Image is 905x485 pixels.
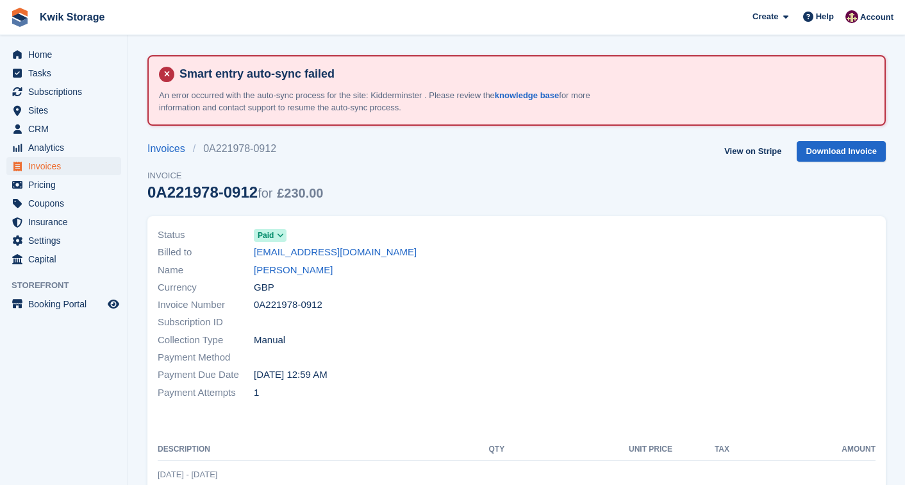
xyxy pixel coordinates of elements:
[719,141,786,162] a: View on Stripe
[12,279,128,292] span: Storefront
[158,280,254,295] span: Currency
[147,141,323,157] nav: breadcrumbs
[254,280,274,295] span: GBP
[147,169,323,182] span: Invoice
[254,298,322,312] span: 0A221978-0912
[147,141,193,157] a: Invoices
[106,296,121,312] a: Preview store
[495,90,559,100] a: knowledge base
[6,139,121,157] a: menu
[6,101,121,119] a: menu
[158,386,254,400] span: Payment Attempts
[6,176,121,194] a: menu
[28,64,105,82] span: Tasks
[28,157,105,175] span: Invoices
[254,386,259,400] span: 1
[6,295,121,313] a: menu
[6,194,121,212] a: menu
[158,470,217,479] span: [DATE] - [DATE]
[158,439,444,460] th: Description
[6,250,121,268] a: menu
[158,298,254,312] span: Invoice Number
[258,186,272,200] span: for
[845,10,858,23] img: ellie tragonette
[6,64,121,82] a: menu
[6,120,121,138] a: menu
[672,439,729,460] th: Tax
[158,315,254,330] span: Subscription ID
[729,439,876,460] th: Amount
[147,183,323,201] div: 0A221978-0912
[797,141,886,162] a: Download Invoice
[816,10,834,23] span: Help
[28,176,105,194] span: Pricing
[444,439,504,460] th: QTY
[860,11,893,24] span: Account
[254,368,328,382] time: 2025-08-04 23:59:59 UTC
[28,213,105,231] span: Insurance
[28,194,105,212] span: Coupons
[10,8,29,27] img: stora-icon-8386f47178a22dfd0bd8f6a31ec36ba5ce8667c1dd55bd0f319d3a0aa187defe.svg
[6,213,121,231] a: menu
[28,232,105,250] span: Settings
[6,46,121,64] a: menu
[158,228,254,242] span: Status
[254,263,333,278] a: [PERSON_NAME]
[504,439,672,460] th: Unit Price
[158,368,254,382] span: Payment Due Date
[752,10,778,23] span: Create
[277,186,323,200] span: £230.00
[158,350,254,365] span: Payment Method
[254,333,285,348] span: Manual
[28,139,105,157] span: Analytics
[28,120,105,138] span: CRM
[28,101,105,119] span: Sites
[254,228,286,242] a: Paid
[158,333,254,348] span: Collection Type
[159,89,608,114] p: An error occurred with the auto-sync process for the site: Kidderminster . Please review the for ...
[158,263,254,278] span: Name
[174,67,874,81] h4: Smart entry auto-sync failed
[28,250,105,268] span: Capital
[35,6,110,28] a: Kwik Storage
[254,245,417,260] a: [EMAIL_ADDRESS][DOMAIN_NAME]
[28,46,105,64] span: Home
[28,83,105,101] span: Subscriptions
[258,230,274,241] span: Paid
[28,295,105,313] span: Booking Portal
[158,245,254,260] span: Billed to
[6,157,121,175] a: menu
[6,232,121,250] a: menu
[6,83,121,101] a: menu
